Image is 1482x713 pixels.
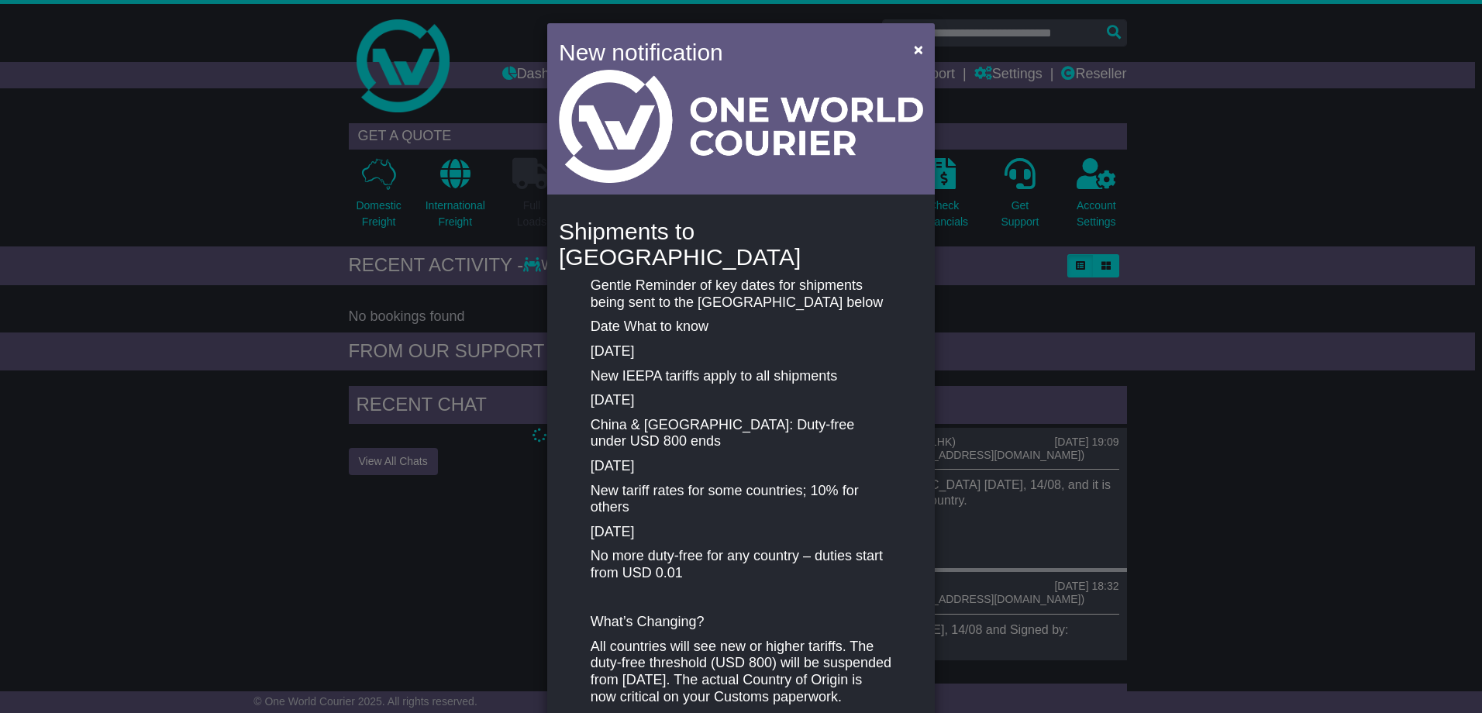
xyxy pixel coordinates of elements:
[559,70,923,183] img: Light
[591,458,891,475] p: [DATE]
[591,417,891,450] p: China & [GEOGRAPHIC_DATA]: Duty-free under USD 800 ends
[914,40,923,58] span: ×
[591,524,891,541] p: [DATE]
[591,277,891,311] p: Gentle Reminder of key dates for shipments being sent to the [GEOGRAPHIC_DATA] below
[591,548,891,581] p: No more duty-free for any country – duties start from USD 0.01
[591,483,891,516] p: New tariff rates for some countries; 10% for others
[559,219,923,270] h4: Shipments to [GEOGRAPHIC_DATA]
[559,35,891,70] h4: New notification
[591,614,891,631] p: What’s Changing?
[591,319,891,336] p: Date What to know
[906,33,931,65] button: Close
[591,639,891,705] p: All countries will see new or higher tariffs. The duty-free threshold (USD 800) will be suspended...
[591,392,891,409] p: [DATE]
[591,368,891,385] p: New IEEPA tariffs apply to all shipments
[591,343,891,360] p: [DATE]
